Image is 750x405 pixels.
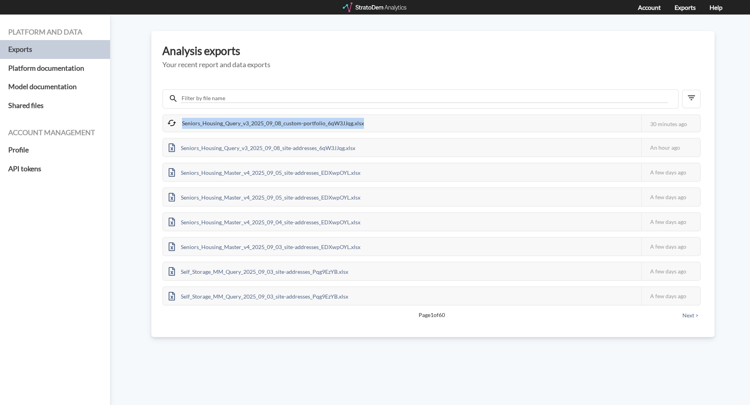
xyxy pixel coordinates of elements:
[190,311,673,319] span: Page 1 of 60
[641,163,700,181] div: A few days ago
[641,115,700,133] div: 30 minutes ago
[163,262,354,280] div: Self_Storage_MM_Query_2025_09_03_site-addresses_Pqg9EzYB.xlsx
[163,267,354,274] a: Self_Storage_MM_Query_2025_09_03_site-addresses_Pqg9EzYB.xlsx
[163,168,366,175] a: Seniors_Housing_Master_v4_2025_09_05_site-addresses_EDXwpOYL.xlsx
[8,28,102,36] h4: Platform and data
[641,238,700,255] div: A few days ago
[162,45,704,57] h3: Analysis exports
[8,159,102,178] a: API tokens
[675,4,696,11] a: Exports
[8,40,102,59] a: Exports
[163,188,366,206] div: Seniors_Housing_Master_v4_2025_09_05_site-addresses_EDXwpOYL.xlsx
[641,213,700,231] div: A few days ago
[8,96,102,115] a: Shared files
[163,143,361,150] a: Seniors_Housing_Query_v3_2025_09_08_site-addresses_6qW3JJqg.xlsx
[163,213,366,231] div: Seniors_Housing_Master_v4_2025_09_04_site-addresses_EDXwpOYL.xlsx
[163,163,366,181] div: Seniors_Housing_Master_v4_2025_09_05_site-addresses_EDXwpOYL.xlsx
[641,262,700,280] div: A few days ago
[8,129,102,137] h4: Account management
[163,139,361,156] div: Seniors_Housing_Query_v3_2025_09_08_site-addresses_6qW3JJqg.xlsx
[641,139,700,156] div: An hour ago
[163,115,369,132] div: Seniors_Housing_Query_v3_2025_09_08_custom-portfolio_6qW3JJqg.xlsx
[181,94,668,103] input: Filter by file name
[8,59,102,78] a: Platform documentation
[163,292,354,299] a: Self_Storage_MM_Query_2025_09_03_site-addresses_Pqg9EzYB.xlsx
[680,311,701,320] button: Next >
[162,61,704,69] h5: Your recent report and data exports
[710,4,722,11] a: Help
[641,188,700,206] div: A few days ago
[163,193,366,200] a: Seniors_Housing_Master_v4_2025_09_05_site-addresses_EDXwpOYL.xlsx
[163,242,366,249] a: Seniors_Housing_Master_v4_2025_09_03_site-addresses_EDXwpOYL.xlsx
[638,4,661,11] a: Account
[163,287,354,305] div: Self_Storage_MM_Query_2025_09_03_site-addresses_Pqg9EzYB.xlsx
[163,218,366,224] a: Seniors_Housing_Master_v4_2025_09_04_site-addresses_EDXwpOYL.xlsx
[163,238,366,255] div: Seniors_Housing_Master_v4_2025_09_03_site-addresses_EDXwpOYL.xlsx
[8,141,102,159] a: Profile
[641,287,700,305] div: A few days ago
[8,77,102,96] a: Model documentation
